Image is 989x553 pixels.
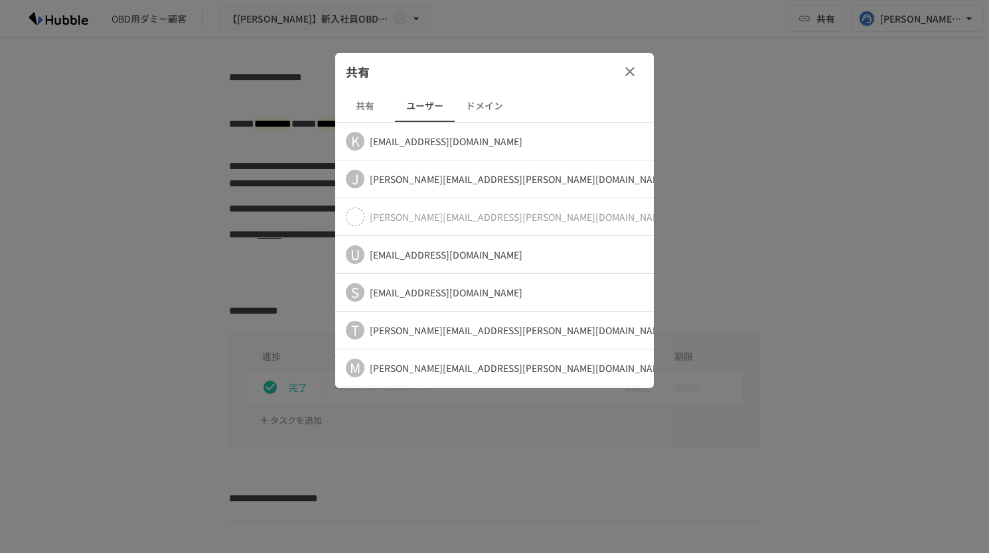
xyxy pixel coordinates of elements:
div: T [346,321,364,339]
div: このユーザーはまだログインしていません。 [370,210,668,223]
div: J [346,170,364,188]
button: ユーザー [395,90,455,122]
button: 共有 [335,90,395,122]
div: [PERSON_NAME][EMAIL_ADDRESS][PERSON_NAME][DOMAIN_NAME] [370,324,668,337]
div: [EMAIL_ADDRESS][DOMAIN_NAME] [370,286,522,299]
div: [PERSON_NAME][EMAIL_ADDRESS][PERSON_NAME][DOMAIN_NAME] [370,172,668,186]
div: [PERSON_NAME][EMAIL_ADDRESS][PERSON_NAME][DOMAIN_NAME] [370,361,668,375]
div: S [346,283,364,302]
div: U [346,245,364,264]
div: 共有 [335,53,654,90]
div: K [346,132,364,151]
div: [EMAIL_ADDRESS][DOMAIN_NAME] [370,135,522,148]
div: [EMAIL_ADDRESS][DOMAIN_NAME] [370,248,522,261]
div: M [346,359,364,377]
button: ドメイン [455,90,514,122]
